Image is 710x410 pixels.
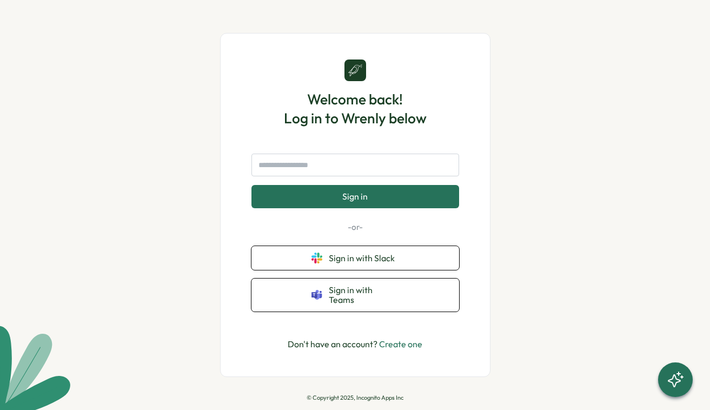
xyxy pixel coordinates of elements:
p: © Copyright 2025, Incognito Apps Inc [307,394,403,401]
button: Sign in with Slack [251,246,459,270]
a: Create one [379,339,422,349]
span: Sign in [342,191,368,201]
span: Sign in with Teams [329,285,399,305]
p: -or- [251,221,459,233]
p: Don't have an account? [288,338,422,351]
h1: Welcome back! Log in to Wrenly below [284,90,427,128]
span: Sign in with Slack [329,253,399,263]
button: Sign in with Teams [251,279,459,312]
button: Sign in [251,185,459,208]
